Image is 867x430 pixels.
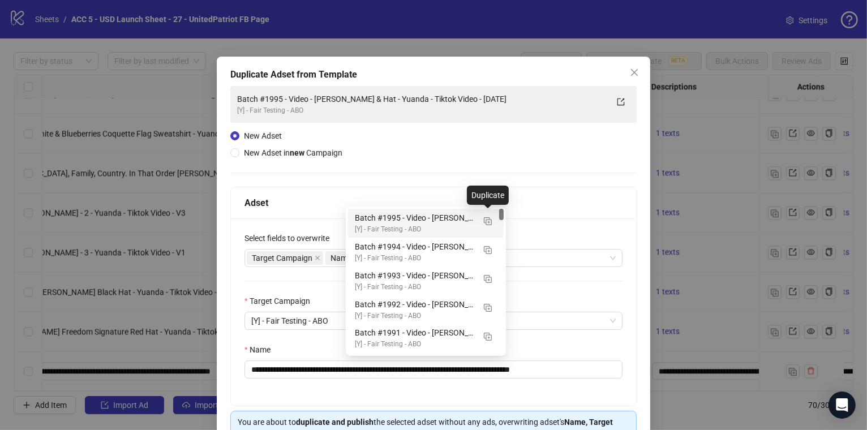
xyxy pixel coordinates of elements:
div: Duplicate Adset from Template [230,68,637,81]
strong: duplicate and publish [296,418,374,427]
div: [Y] - Fair Testing - ABO [355,339,474,350]
div: Batch #1995 - Video - [PERSON_NAME] & Hat - Yuanda - Tiktok Video - [DATE] [355,212,474,224]
div: Duplicate [467,186,509,205]
div: Batch #1991 - Video - Charlie Kirk T Shirt - Yuanda - Tiktok Video - Sep 30 [348,324,504,352]
div: Batch #1993 - Video - Charlie Kirk T Shirt - Yuanda - Tiktok Video - Sep 30 [348,266,504,295]
img: Duplicate [484,333,492,341]
div: [Y] - Fair Testing - ABO [237,105,607,116]
span: Name [331,252,351,264]
span: Name [325,251,362,265]
div: Batch #1990 - Video - RIP Charlie Kirk Forever In Our Heart US Flag T Shirt - Yuanda - Tiktok Vid... [348,352,504,381]
strong: new [290,148,304,157]
div: Batch #1994 - Video - Charlie Kirk Sweatshirt - Yuanda - Tiktok Video - Sep 30 [348,238,504,266]
div: Open Intercom Messenger [829,392,856,419]
span: New Adset in Campaign [244,148,342,157]
div: Adset [244,196,623,210]
input: Name [244,360,623,379]
span: Target Campaign [247,251,323,265]
button: Duplicate [479,298,497,316]
span: New Adset [244,131,282,140]
button: Close [625,63,643,81]
div: [Y] - Fair Testing - ABO [355,253,474,264]
label: Target Campaign [244,295,317,307]
label: Name [244,343,278,356]
div: [Y] - Fair Testing - ABO [355,282,474,293]
span: export [617,98,625,106]
button: Duplicate [479,240,497,259]
span: close [630,68,639,77]
button: Duplicate [479,326,497,345]
div: [Y] - Fair Testing - ABO [355,224,474,235]
span: [Y] - Fair Testing - ABO [251,312,616,329]
div: Batch #1995 - Video - Charlie Kirk Sweatshirt & Hat - Yuanda - Tiktok Video - Sep 30 [348,209,504,238]
div: Batch #1992 - Video - Charlie Kirk T Shirt - Yuanda - Tiktok Video - Sep 30 [348,295,504,324]
label: Select fields to overwrite [244,232,337,244]
div: [Y] - Fair Testing - ABO [355,311,474,321]
div: Batch #1992 - Video - [PERSON_NAME] T Shirt - Yuanda - Tiktok Video - [DATE] [355,298,474,311]
span: close [315,255,320,261]
button: Duplicate [479,212,497,230]
img: Duplicate [484,304,492,312]
div: Batch #1993 - Video - [PERSON_NAME] T Shirt - [PERSON_NAME] - Tiktok Video - [DATE] [355,269,474,282]
img: Duplicate [484,275,492,283]
div: Batch #1995 - Video - [PERSON_NAME] & Hat - Yuanda - Tiktok Video - [DATE] [237,93,607,105]
button: Duplicate [479,269,497,287]
img: Duplicate [484,217,492,225]
img: Duplicate [484,246,492,254]
div: Batch #1994 - Video - [PERSON_NAME] - Yuanda - Tiktok Video - [DATE] [355,240,474,253]
div: Batch #1991 - Video - [PERSON_NAME] T Shirt - Yuanda - Tiktok Video - [DATE] [355,326,474,339]
span: Target Campaign [252,252,312,264]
